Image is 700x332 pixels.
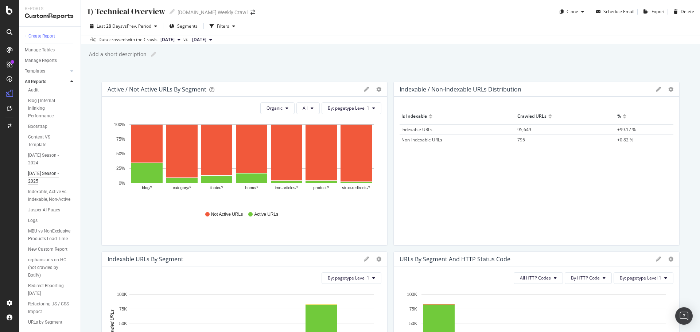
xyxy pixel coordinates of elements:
a: URLs by Segment [28,319,75,326]
div: gear [376,257,381,262]
div: Active / Not Active URLs by SegmentgeargearOrganicAllBy: pagetype Level 1A chart.Not Active URLsA... [101,82,388,246]
button: Segments [166,20,201,32]
div: Templates [25,67,45,75]
span: By: pagetype Level 1 [328,105,369,111]
button: [DATE] [157,35,183,44]
div: [DOMAIN_NAME] Weekly Crawl [178,9,248,16]
a: Logs [28,217,75,224]
div: Export [652,8,665,15]
span: By HTTP Code [571,275,600,281]
div: + Create Report [25,32,55,40]
button: Clone [557,6,587,17]
div: Indexable / Non-Indexable URLs distribution [400,86,521,93]
div: Open Intercom Messenger [675,307,693,325]
text: 0% [119,181,125,186]
span: By: pagetype Level 1 [620,275,661,281]
div: Reports [25,6,75,12]
span: Active URLs [254,211,278,218]
text: 75K [119,306,127,312]
text: footer/* [210,185,223,190]
span: Last 28 Days [97,23,122,29]
div: 1) Technical Overview [87,6,165,17]
button: Delete [671,6,694,17]
span: 2025 Aug. 26th [160,36,175,43]
div: gear [376,87,381,92]
text: 50% [116,151,125,156]
span: Organic [267,105,283,111]
div: orphans urls on HC (not crawled by Botify) [28,256,72,279]
button: Filters [207,20,238,32]
text: 100% [114,122,125,127]
button: Export [641,6,665,17]
div: Blog | Internal Inlinking Performance [28,97,71,120]
a: Content VS Template [28,133,75,149]
a: Indexable, Active vs. Indexable, Non-Active [28,188,75,203]
div: Add a short description [88,51,147,58]
span: Indexable URLs [401,126,432,133]
button: Organic [260,102,295,114]
text: struc-redirects/* [342,185,370,190]
div: Redirect Reporting 12/8/2021 [28,282,69,297]
div: CustomReports [25,12,75,20]
span: Segments [177,23,198,29]
div: Clone [567,8,578,15]
svg: A chart. [108,120,379,204]
a: [DATE] Season - 2025 [28,170,75,185]
a: Audit [28,86,75,94]
div: Jasper AI Pages [28,206,60,214]
div: Manage Reports [25,57,57,65]
div: URLs by Segment and HTTP Status Code [400,255,510,263]
i: Edit report name [151,52,156,57]
span: Not Active URLs [211,211,243,218]
text: 50K [409,321,417,326]
span: All HTTP Codes [520,275,551,281]
div: Indexable / Non-Indexable URLs distributiongeargearIs IndexableCrawled URLs%Indexable URLs95,649+... [393,82,680,246]
a: [DATE] Season - 2024 [28,152,75,167]
button: All HTTP Codes [514,272,563,284]
span: Non-Indexable URLs [401,137,442,143]
text: 75K [409,306,417,312]
a: + Create Report [25,32,75,40]
a: Manage Reports [25,57,75,65]
span: vs [183,36,189,43]
button: Schedule Email [593,6,634,17]
div: gear [668,257,673,262]
div: Is Indexable [401,110,427,122]
a: New Custom Report [28,246,75,253]
div: Logs [28,217,38,224]
div: Halloween Season - 2025 [28,170,69,185]
div: Active / Not Active URLs by Segment [108,86,206,93]
a: Redirect Reporting [DATE] [28,282,75,297]
span: 95,649 [517,126,531,133]
button: [DATE] [189,35,215,44]
div: All Reports [25,78,46,86]
a: Templates [25,67,68,75]
div: Refactoring JS / CSS Impact [28,300,70,316]
div: Schedule Email [603,8,634,15]
div: arrow-right-arrow-left [250,10,255,15]
div: Indexable URLs by Segment [108,255,183,263]
text: product/* [313,185,330,190]
div: URLs by Segment [28,319,62,326]
a: MBU vs NonExclusive Products Load Time [28,227,75,243]
a: All Reports [25,78,68,86]
span: vs Prev. Period [122,23,151,29]
div: Content VS Template [28,133,69,149]
a: Blog | Internal Inlinking Performance [28,97,75,120]
div: Halloween Season - 2024 [28,152,69,167]
text: home/* [245,185,258,190]
text: 25% [116,166,125,171]
span: +0.82 % [617,137,633,143]
a: orphans urls on HC (not crawled by Botify) [28,256,75,279]
span: By: pagetype Level 1 [328,275,369,281]
div: MBU vs NonExclusive Products Load Time [28,227,72,243]
text: 100K [407,292,417,297]
a: Refactoring JS / CSS Impact [28,300,75,316]
a: Bootstrap [28,123,75,130]
div: Indexable, Active vs. Indexable, Non-Active [28,188,71,203]
button: By: pagetype Level 1 [322,102,381,114]
span: 2025 Jul. 29th [192,36,206,43]
text: imn-articles/* [275,185,298,190]
div: Delete [681,8,694,15]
